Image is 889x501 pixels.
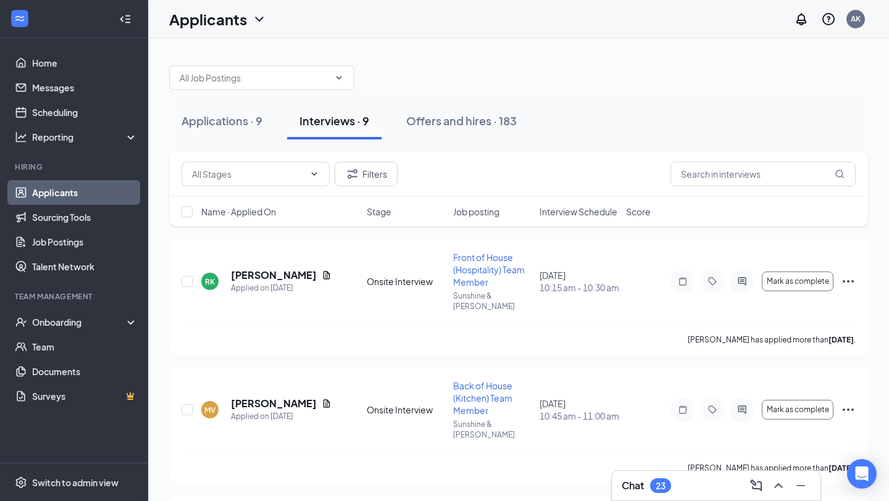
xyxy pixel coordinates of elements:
[192,167,304,181] input: All Stages
[767,405,829,414] span: Mark as complete
[182,113,262,128] div: Applications · 9
[32,100,138,125] a: Scheduling
[688,463,856,473] p: [PERSON_NAME] has applied more than .
[767,277,829,286] span: Mark as complete
[32,316,127,328] div: Onboarding
[841,274,856,289] svg: Ellipses
[15,476,27,489] svg: Settings
[406,113,517,128] div: Offers and hires · 183
[705,276,720,286] svg: Tag
[835,169,845,179] svg: MagnifyingGlass
[32,131,138,143] div: Reporting
[252,12,267,27] svg: ChevronDown
[453,252,525,288] span: Front of House (Hospitality) Team Member
[540,269,619,294] div: [DATE]
[749,478,764,493] svg: ComposeMessage
[231,282,332,294] div: Applied on [DATE]
[453,291,532,312] p: Sunshine & [PERSON_NAME]
[791,476,811,495] button: Minimize
[345,167,360,181] svg: Filter
[675,405,690,415] svg: Note
[675,276,690,286] svg: Note
[322,399,332,408] svg: Document
[299,113,369,128] div: Interviews · 9
[841,402,856,417] svg: Ellipses
[705,405,720,415] svg: Tag
[540,397,619,422] div: [DATE]
[622,479,644,492] h3: Chat
[32,180,138,205] a: Applicants
[851,14,861,24] div: AK
[231,268,317,282] h5: [PERSON_NAME]
[201,205,276,218] span: Name · Applied On
[670,162,856,186] input: Search in interviews
[821,12,836,27] svg: QuestionInfo
[735,405,749,415] svg: ActiveChat
[540,410,619,422] span: 10:45 am - 11:00 am
[793,478,808,493] svg: Minimize
[15,131,27,143] svg: Analysis
[309,169,319,179] svg: ChevronDown
[15,162,135,172] div: Hiring
[15,291,135,302] div: Team Management
[453,419,532,440] p: Sunshine & [PERSON_NAME]
[32,359,138,384] a: Documents
[367,404,446,416] div: Onsite Interview
[32,254,138,279] a: Talent Network
[746,476,766,495] button: ComposeMessage
[32,334,138,359] a: Team
[453,205,499,218] span: Job posting
[32,230,138,254] a: Job Postings
[453,380,512,416] span: Back of House (Kitchen) Team Member
[32,384,138,408] a: SurveysCrown
[204,405,215,415] div: MV
[735,276,749,286] svg: ActiveChat
[762,271,833,291] button: Mark as complete
[119,13,131,25] svg: Collapse
[14,12,26,25] svg: WorkstreamLogo
[205,276,215,287] div: RK
[762,400,833,420] button: Mark as complete
[335,162,398,186] button: Filter Filters
[32,75,138,100] a: Messages
[32,476,119,489] div: Switch to admin view
[322,270,332,280] svg: Document
[367,275,446,288] div: Onsite Interview
[231,410,332,423] div: Applied on [DATE]
[626,205,651,218] span: Score
[794,12,809,27] svg: Notifications
[334,73,344,83] svg: ChevronDown
[847,459,877,489] div: Open Intercom Messenger
[15,316,27,328] svg: UserCheck
[231,397,317,410] h5: [PERSON_NAME]
[32,51,138,75] a: Home
[180,71,329,85] input: All Job Postings
[769,476,788,495] button: ChevronUp
[771,478,786,493] svg: ChevronUp
[540,281,619,294] span: 10:15 am - 10:30 am
[688,334,856,345] p: [PERSON_NAME] has applied more than .
[828,463,854,473] b: [DATE]
[367,205,391,218] span: Stage
[32,205,138,230] a: Sourcing Tools
[169,9,247,30] h1: Applicants
[656,481,666,491] div: 23
[540,205,617,218] span: Interview Schedule
[828,335,854,344] b: [DATE]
